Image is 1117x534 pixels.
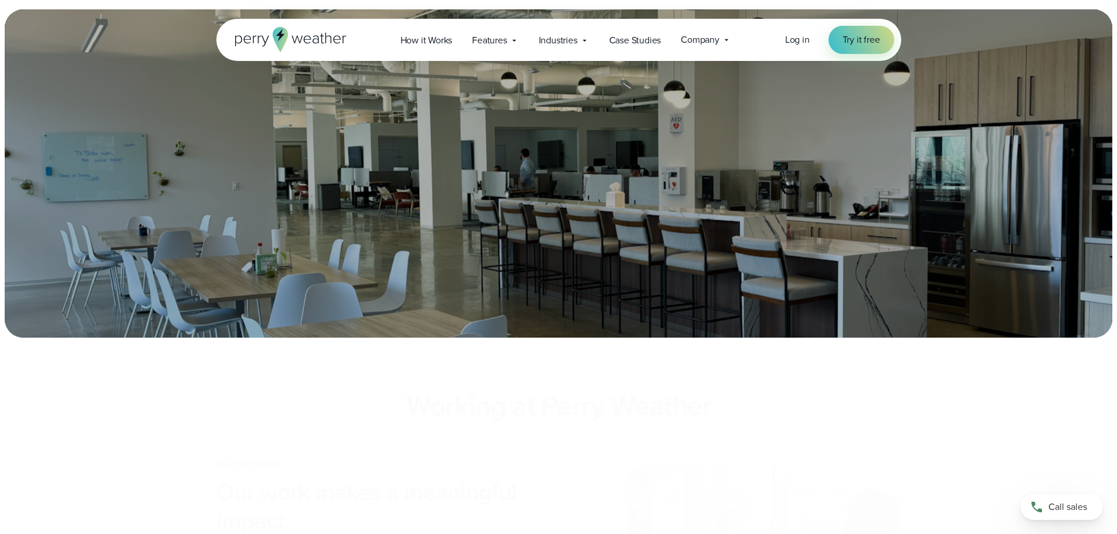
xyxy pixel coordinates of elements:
span: How it Works [400,33,453,47]
span: Case Studies [609,33,661,47]
a: Case Studies [599,28,671,52]
a: Call sales [1021,494,1103,520]
a: Log in [785,33,810,47]
span: Features [472,33,507,47]
span: Company [681,33,719,47]
a: How it Works [391,28,463,52]
span: Try it free [843,33,880,47]
span: Log in [785,33,810,46]
span: Call sales [1048,500,1087,514]
a: Try it free [829,26,894,54]
span: Industries [539,33,578,47]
